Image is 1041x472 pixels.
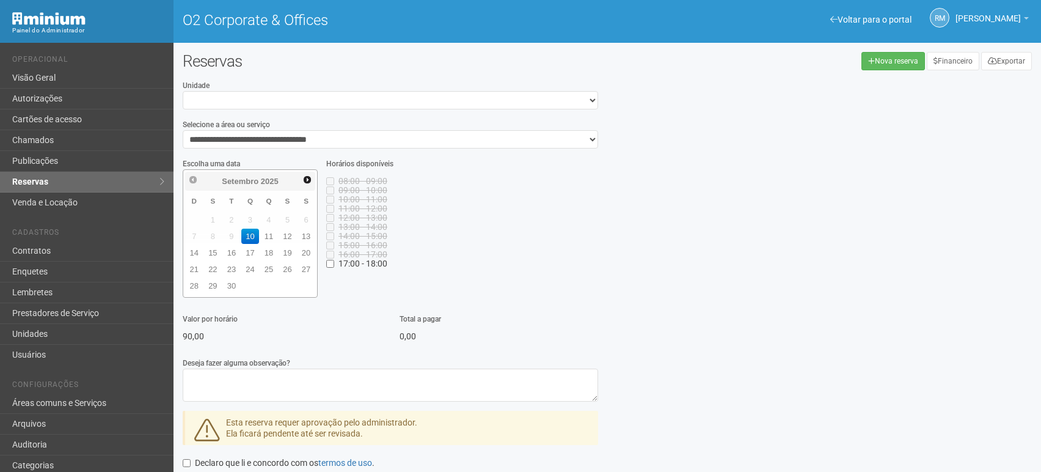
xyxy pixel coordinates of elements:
span: Quinta [266,197,271,205]
a: 18 [260,245,278,260]
label: Selecione a área ou serviço [183,119,270,130]
input: 14:00 - 15:00 [326,232,334,240]
span: Domingo [192,197,197,205]
input: 12:00 - 13:00 [326,214,334,222]
a: Nova reserva [861,52,925,70]
a: 23 [223,262,241,277]
a: 21 [186,262,203,277]
span: Próximo [302,175,312,185]
a: 20 [298,245,315,260]
label: Escolha uma data [183,158,240,169]
span: Quarta [247,197,253,205]
input: 16:00 - 17:00 [326,251,334,259]
a: 17 [241,245,259,260]
span: Terça [229,197,233,205]
span: 9 [223,229,241,244]
a: termos de uso [318,458,372,468]
span: 2025 [261,177,279,186]
span: Rogério Machado [955,2,1021,23]
a: 30 [223,278,241,293]
span: 1 [204,212,222,227]
a: 27 [298,262,315,277]
span: Setembro [222,177,258,186]
a: 29 [204,278,222,293]
a: Próximo [300,173,314,187]
a: 22 [204,262,222,277]
h2: Reservas [183,52,598,70]
span: 5 [279,212,296,227]
a: Voltar para o portal [830,15,911,24]
a: 25 [260,262,278,277]
input: 10:00 - 11:00 [326,196,334,204]
label: Valor por horário [183,314,238,325]
a: RM [930,8,949,28]
a: 28 [186,278,203,293]
a: [PERSON_NAME] [955,15,1029,25]
a: 12 [279,229,296,244]
a: 13 [298,229,315,244]
span: 3 [241,212,259,227]
span: Horário indisponível [338,213,387,223]
input: 11:00 - 12:00 [326,205,334,213]
span: Horário indisponível [338,249,387,259]
span: 4 [260,212,278,227]
a: 24 [241,262,259,277]
span: Segunda [210,197,215,205]
img: Minium [12,12,86,25]
span: Horário indisponível [338,222,387,232]
label: Total a pagar [400,314,441,325]
input: 09:00 - 10:00 [326,186,334,194]
a: 26 [279,262,296,277]
input: Declaro que li e concordo com ostermos de uso. [183,459,191,467]
li: Cadastros [12,228,164,241]
a: 19 [279,245,296,260]
div: Esta reserva requer aprovação pelo administrador. Ela ficará pendente até ser revisada. [183,411,598,445]
input: 13:00 - 14:00 [326,223,334,231]
a: Financeiro [927,52,979,70]
h1: O2 Corporate & Offices [183,12,598,28]
div: Painel do Administrador [12,25,164,36]
span: Anterior [188,175,198,185]
span: Horário indisponível [338,259,387,268]
span: Sexta [285,197,290,205]
span: Sábado [304,197,309,205]
label: Declaro que li e concordo com os . [183,457,374,470]
li: Operacional [12,55,164,68]
li: Configurações [12,380,164,393]
span: Horário indisponível [338,185,387,195]
span: 7 [186,229,203,244]
span: Horário indisponível [338,240,387,250]
input: 15:00 - 16:00 [326,242,334,249]
p: 90,00 [183,331,381,342]
label: Deseja fazer alguma observação? [183,358,290,369]
input: 08:00 - 09:00 [326,177,334,185]
span: 2 [223,212,241,227]
span: Horário indisponível [338,176,387,186]
a: Anterior [186,173,200,187]
span: Horário indisponível [338,204,387,213]
a: 16 [223,245,241,260]
a: 15 [204,245,222,260]
button: Exportar [981,52,1032,70]
p: 0,00 [400,331,598,342]
span: Horário indisponível [338,194,387,204]
span: Horário indisponível [338,231,387,241]
a: 11 [260,229,278,244]
span: 6 [298,212,315,227]
span: 8 [204,229,222,244]
label: Unidade [183,80,210,91]
input: 17:00 - 18:00 [326,260,334,268]
a: 14 [186,245,203,260]
label: Horários disponíveis [326,158,393,169]
a: 10 [241,229,259,244]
